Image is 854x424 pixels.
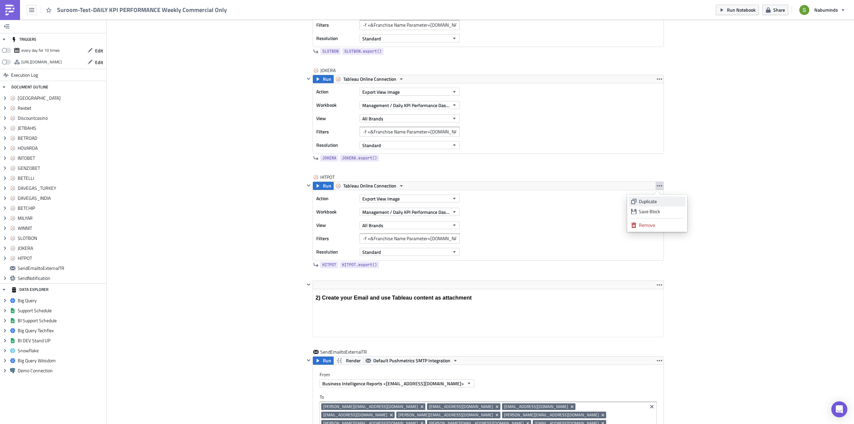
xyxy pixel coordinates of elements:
button: Remove Tag [494,403,500,410]
span: DAVEGAS_INDIA [18,195,105,201]
span: Business Intelligence Reports [57,30,172,39]
span: HOVARDA [18,145,105,151]
span: BETELLI [18,175,105,181]
span: [PERSON_NAME][EMAIL_ADDRESS][DOMAIN_NAME] [504,412,599,418]
div: DOCUMENT OUTLINE [11,81,48,93]
button: Clear selected items [648,403,656,411]
span: HITPOT [320,174,347,180]
span: JOKERA [322,155,336,161]
span: SendNotification [18,275,105,281]
span: Standard [362,35,381,42]
button: Remove Tag [494,412,500,418]
label: Action [316,193,356,203]
div: DATA EXPLORER [11,284,48,296]
span: BETROAD [18,135,105,141]
span: Run Notebook [727,6,756,13]
label: Filters [316,20,356,30]
button: Run Notebook [716,5,759,15]
span: All Brands [362,222,383,229]
body: Rich Text Area. Press ALT-0 for help. [3,5,348,12]
span: JOKERA [320,67,347,74]
iframe: Rich Text Area [313,289,664,337]
span: Render [346,357,361,365]
span: Support Schedule [18,308,105,314]
span: INTOBET [18,155,105,161]
label: Filters [316,127,356,137]
span: JOKERA [18,245,105,251]
button: Remove Tag [569,403,575,410]
button: Hide content [305,75,313,83]
button: All Brands [360,221,460,229]
span: JOKERA.export() [342,155,377,161]
label: Resolution [316,33,356,43]
span: Standard [362,249,381,256]
button: All Brands [360,114,460,122]
span: All Brands [362,115,383,122]
span: Suroom-Test-DAILY KPI PERFORMANCE Weekly Commercial Only [57,6,228,14]
a: SLOTBON [320,48,341,55]
span: [EMAIL_ADDRESS][DOMAIN_NAME] [429,403,493,410]
button: Hide content [305,356,313,364]
input: Filter1=Value1&... [360,20,460,30]
div: Duplicate [639,198,683,205]
button: Share [762,5,788,15]
img: Avatar [799,4,810,16]
label: From [320,372,664,378]
body: Rich Text Area. Press ALT-0 for help. [3,3,334,333]
span: Run [323,357,331,365]
body: Rich Text Area. Press ALT-0 for help. [3,3,334,8]
span: [PERSON_NAME][EMAIL_ADDRESS][DOMAIN_NAME] [323,403,418,410]
button: Export View Image [360,88,460,96]
span: HITPOT [18,255,105,261]
button: Management / Daily KPI Performance Dashboard [360,101,460,109]
span: Tableau Online Connection [343,182,396,190]
span: Share [773,6,785,13]
label: Resolution [316,140,356,150]
span: WINNIT [18,225,105,231]
button: Standard [360,34,460,42]
span: MILYAR [18,215,105,221]
span: SLOTBON [322,48,339,55]
button: Standard [360,141,460,149]
button: Default Pushmetrics SMTP Integration [363,357,460,365]
button: Remove Tag [389,412,395,418]
a: JOKERA.export() [340,155,379,161]
button: Business Intelligence Reports <[EMAIL_ADDRESS][DOMAIN_NAME]> [320,379,474,387]
button: Render [333,357,364,365]
button: Standard [360,248,460,256]
div: https://pushmetrics.io/api/v1/report/OXopKR6lK0/webhook?token=23bf0ab0ef9540d08408938a91fe2c75 [21,57,62,67]
span: [EMAIL_ADDRESS][DOMAIN_NAME] [323,412,387,418]
button: Remove Tag [600,412,606,418]
label: View [316,113,356,123]
span: Edit [95,59,103,66]
span: [PERSON_NAME][EMAIL_ADDRESS][DOMAIN_NAME] [398,412,493,418]
button: Nabuminds [795,3,849,17]
button: Edit [84,45,106,56]
span: Management / Daily KPI Performance Dashboard [362,102,449,109]
button: Run [313,182,334,190]
span: Tableau Online Connection [343,75,396,83]
button: Tableau Online Connection [333,182,406,190]
span: Snowflake [18,348,105,354]
span: Export View Image [362,195,400,202]
a: JOKERA [320,155,338,161]
input: Filter1=Value1&... [360,127,460,137]
div: Remove [639,222,683,229]
span: [EMAIL_ADDRESS][DOMAIN_NAME] [504,403,568,410]
span: Business Intelligence Reports <[EMAIL_ADDRESS][DOMAIN_NAME]> [322,380,464,387]
button: Remove Tag [419,403,425,410]
div: TRIGGERS [11,33,36,45]
button: Edit [84,57,106,67]
button: Run [313,75,334,83]
body: Rich Text Area. Press ALT-0 for help. [3,3,348,8]
button: Hide content [305,281,313,289]
div: every day for 10 times [21,45,60,55]
img: PushMetrics [5,5,15,15]
button: Export View Image [360,194,460,202]
span: SendEmailtoExternalTR [18,265,105,271]
a: SLOTBON.export() [342,48,384,55]
span: BI Support Schedule [18,318,105,324]
a: HITPOT [320,262,338,268]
